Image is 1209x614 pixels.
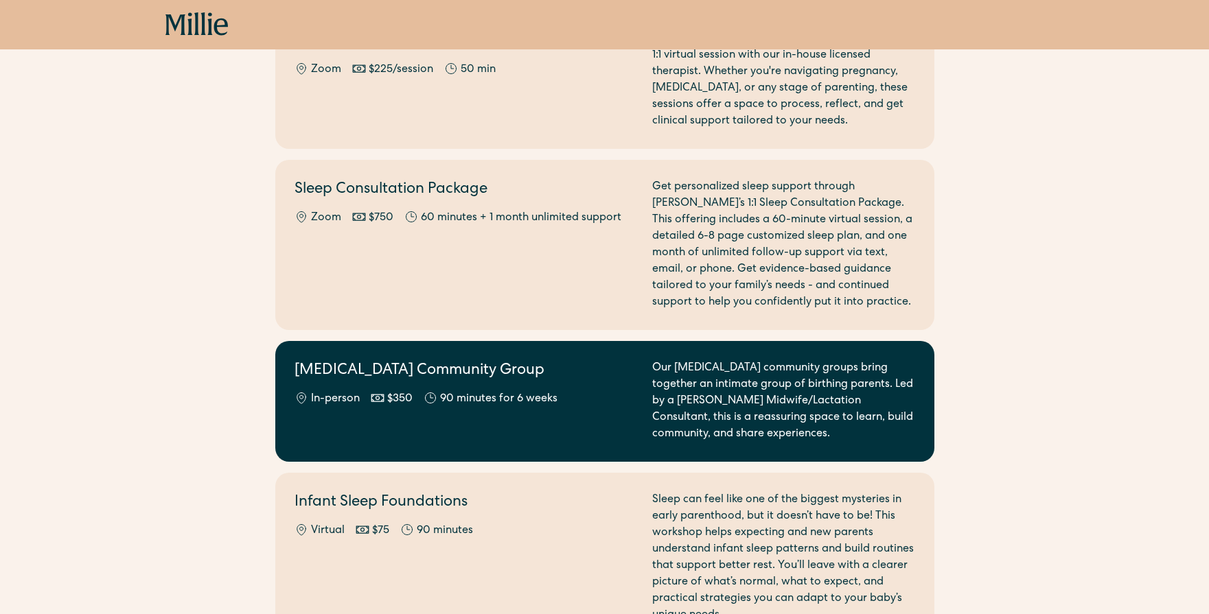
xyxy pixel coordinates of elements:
[275,341,934,462] a: [MEDICAL_DATA] Community GroupIn-person$35090 minutes for 6 weeksOur [MEDICAL_DATA] community gro...
[311,523,345,539] div: Virtual
[295,179,636,202] h2: Sleep Consultation Package
[417,523,473,539] div: 90 minutes
[440,391,557,408] div: 90 minutes for 6 weeks
[421,210,621,226] div: 60 minutes + 1 month unlimited support
[275,12,934,149] a: 1:1 Mental Health TherapyZoom$225/session50 minGet emotional support and mental health care in a ...
[311,210,341,226] div: Zoom
[652,179,915,311] div: Get personalized sleep support through [PERSON_NAME]’s 1:1 Sleep Consultation Package. This offer...
[387,391,413,408] div: $350
[275,160,934,330] a: Sleep Consultation PackageZoom$75060 minutes + 1 month unlimited supportGet personalized sleep su...
[369,62,433,78] div: $225/session
[369,210,393,226] div: $750
[311,62,341,78] div: Zoom
[461,62,496,78] div: 50 min
[295,360,636,383] h2: [MEDICAL_DATA] Community Group
[372,523,389,539] div: $75
[652,360,915,442] div: Our [MEDICAL_DATA] community groups bring together an intimate group of birthing parents. Led by ...
[652,31,915,130] div: Get emotional support and mental health care in a 1:1 virtual session with our in-house licensed ...
[311,391,360,408] div: In-person
[295,492,636,515] h2: Infant Sleep Foundations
